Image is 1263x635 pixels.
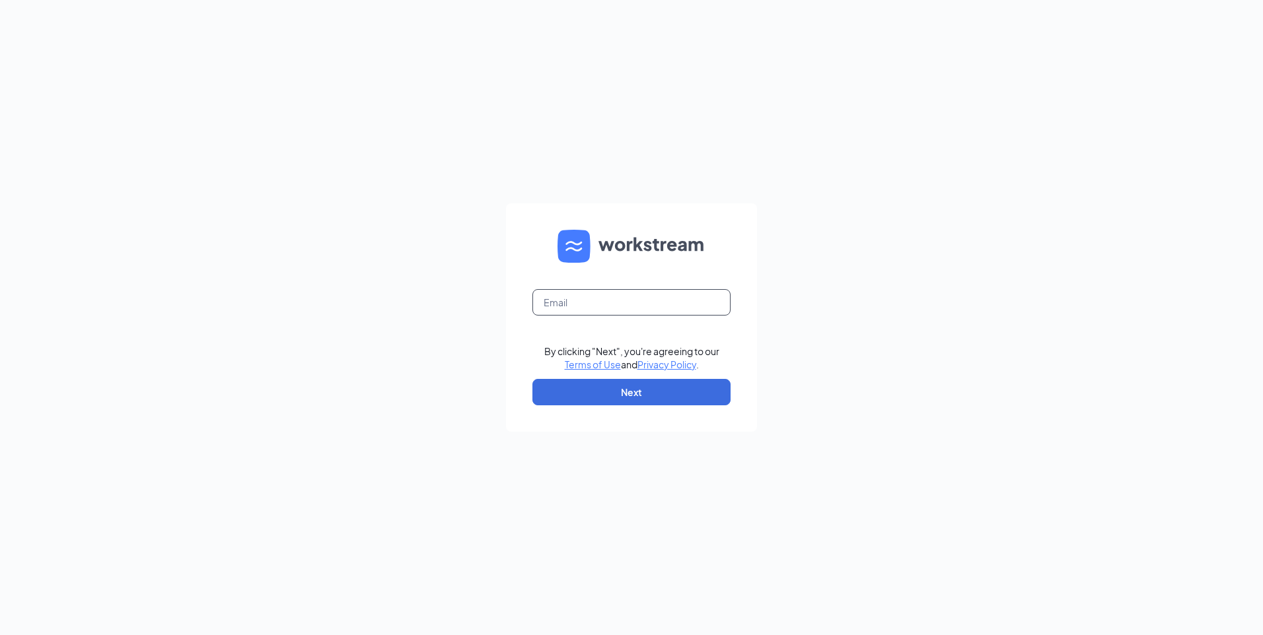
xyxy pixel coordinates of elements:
div: By clicking "Next", you're agreeing to our and . [544,345,719,371]
input: Email [532,289,731,316]
a: Terms of Use [565,358,621,370]
button: Next [532,379,731,405]
img: WS logo and Workstream text [558,230,705,263]
a: Privacy Policy [637,358,696,370]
